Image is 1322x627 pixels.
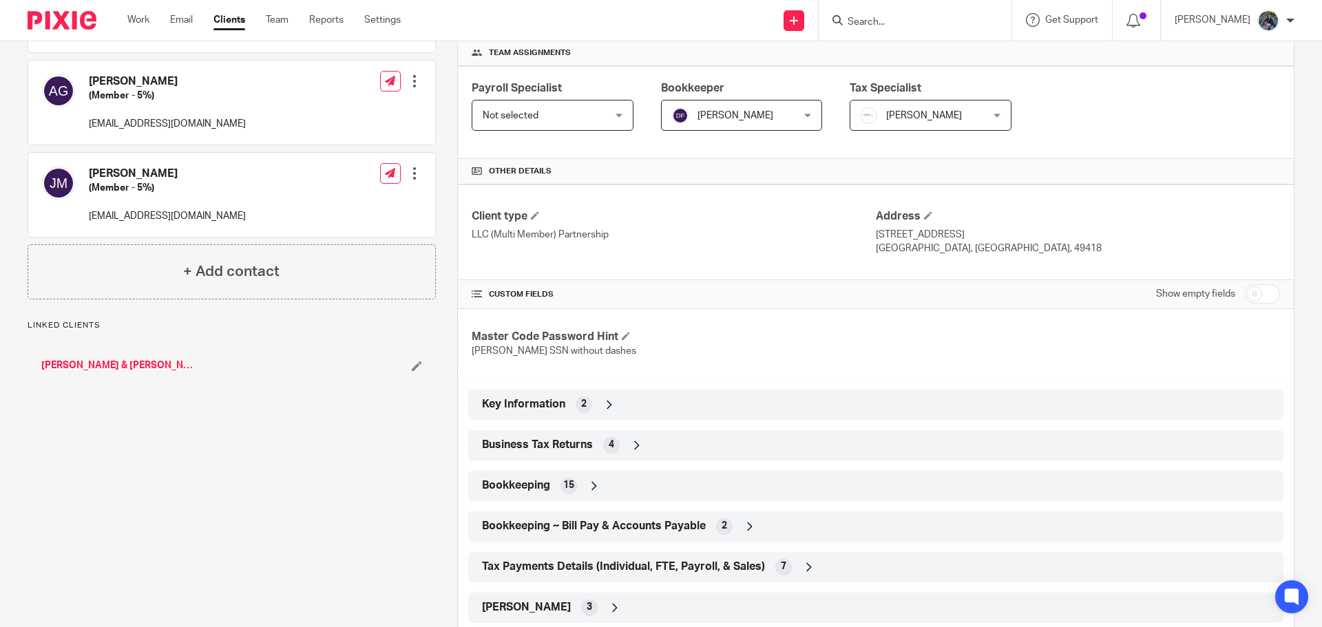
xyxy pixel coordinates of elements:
[183,261,280,282] h4: + Add contact
[170,13,193,27] a: Email
[876,242,1280,255] p: [GEOGRAPHIC_DATA], [GEOGRAPHIC_DATA], 49418
[672,107,689,124] img: svg%3E
[213,13,245,27] a: Clients
[482,397,565,412] span: Key Information
[89,89,246,103] h5: (Member - 5%)
[563,478,574,492] span: 15
[876,228,1280,242] p: [STREET_ADDRESS]
[850,83,921,94] span: Tax Specialist
[483,111,538,120] span: Not selected
[472,83,562,94] span: Payroll Specialist
[89,181,246,195] h5: (Member - 5%)
[876,209,1280,224] h4: Address
[1045,15,1098,25] span: Get Support
[472,228,876,242] p: LLC (Multi Member) Partnership
[41,359,193,372] a: [PERSON_NAME] & [PERSON_NAME]
[482,519,706,533] span: Bookkeeping ~ Bill Pay & Accounts Payable
[127,13,149,27] a: Work
[482,438,593,452] span: Business Tax Returns
[472,330,876,344] h4: Master Code Password Hint
[28,11,96,30] img: Pixie
[472,346,636,356] span: [PERSON_NAME] SSN without dashes
[482,478,550,493] span: Bookkeeping
[722,519,727,533] span: 2
[482,600,571,615] span: [PERSON_NAME]
[1257,10,1279,32] img: 20210918_184149%20(2).jpg
[364,13,401,27] a: Settings
[89,117,246,131] p: [EMAIL_ADDRESS][DOMAIN_NAME]
[697,111,773,120] span: [PERSON_NAME]
[89,74,246,89] h4: [PERSON_NAME]
[609,438,614,451] span: 4
[489,47,571,59] span: Team assignments
[42,167,75,200] img: svg%3E
[861,107,877,124] img: _Logo.png
[482,560,765,574] span: Tax Payments Details (Individual, FTE, Payroll, & Sales)
[1156,287,1235,301] label: Show empty fields
[266,13,288,27] a: Team
[28,320,436,331] p: Linked clients
[472,209,876,224] h4: Client type
[886,111,962,120] span: [PERSON_NAME]
[89,167,246,181] h4: [PERSON_NAME]
[89,209,246,223] p: [EMAIL_ADDRESS][DOMAIN_NAME]
[309,13,344,27] a: Reports
[846,17,970,29] input: Search
[587,600,592,614] span: 3
[581,397,587,411] span: 2
[472,289,876,300] h4: CUSTOM FIELDS
[781,560,786,573] span: 7
[42,74,75,107] img: svg%3E
[1175,13,1250,27] p: [PERSON_NAME]
[661,83,724,94] span: Bookkeeper
[489,166,552,177] span: Other details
